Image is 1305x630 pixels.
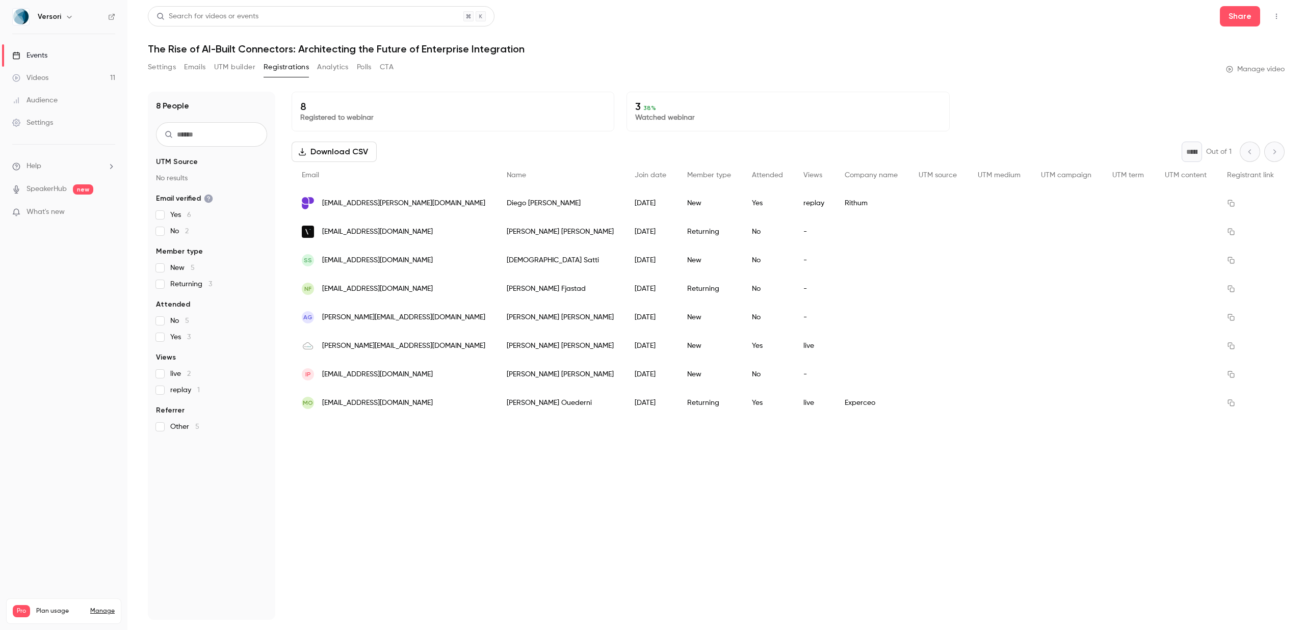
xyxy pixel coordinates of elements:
[677,246,742,275] div: New
[357,59,372,75] button: Polls
[497,332,624,360] div: [PERSON_NAME] [PERSON_NAME]
[302,197,314,209] img: rithum.com
[156,11,258,22] div: Search for videos or events
[73,184,93,195] span: new
[156,100,189,112] h1: 8 People
[302,340,314,352] img: mindcloudconnections.com
[1226,64,1285,74] a: Manage video
[185,317,189,324] span: 5
[742,360,794,389] div: No
[497,275,624,303] div: [PERSON_NAME] Fjastad
[302,172,319,179] span: Email
[742,217,794,246] div: No
[191,264,195,271] span: 5
[497,217,624,246] div: [PERSON_NAME] [PERSON_NAME]
[27,161,41,172] span: Help
[170,263,195,273] span: New
[36,607,84,615] span: Plan usage
[156,299,190,310] span: Attended
[322,284,433,294] span: [EMAIL_ADDRESS][DOMAIN_NAME]
[170,279,212,289] span: Returning
[834,189,908,217] div: Rithum
[156,173,267,183] p: No results
[793,303,834,332] div: -
[624,303,677,332] div: [DATE]
[635,172,666,179] span: Join date
[803,172,822,179] span: Views
[170,316,189,326] span: No
[624,217,677,246] div: [DATE]
[677,389,742,417] div: Returning
[170,422,199,432] span: Other
[300,113,606,123] p: Registered to webinar
[793,360,834,389] div: -
[38,12,61,22] h6: Versori
[303,398,313,407] span: MO
[677,217,742,246] div: Returning
[322,227,433,237] span: [EMAIL_ADDRESS][DOMAIN_NAME]
[687,172,731,179] span: Member type
[793,275,834,303] div: -
[793,189,834,217] div: replay
[677,303,742,332] div: New
[624,360,677,389] div: [DATE]
[643,104,656,112] span: 38 %
[793,389,834,417] div: live
[156,352,176,363] span: Views
[497,246,624,275] div: [DEMOGRAPHIC_DATA] Satti
[742,189,794,217] div: Yes
[156,246,203,257] span: Member type
[1041,172,1091,179] span: UTM campaign
[300,100,606,113] p: 8
[13,9,29,25] img: Versori
[90,607,115,615] a: Manage
[497,303,624,332] div: [PERSON_NAME] [PERSON_NAME]
[12,95,58,105] div: Audience
[156,157,267,432] section: facet-groups
[742,275,794,303] div: No
[742,303,794,332] div: No
[170,385,200,395] span: replay
[624,189,677,217] div: [DATE]
[303,313,312,322] span: AG
[27,184,67,195] a: SpeakerHub
[1227,172,1274,179] span: Registrant link
[187,370,191,377] span: 2
[13,605,30,617] span: Pro
[497,189,624,217] div: Diego [PERSON_NAME]
[507,172,526,179] span: Name
[208,281,212,288] span: 3
[978,172,1021,179] span: UTM medium
[677,189,742,217] div: New
[1206,147,1232,157] p: Out of 1
[624,332,677,360] div: [DATE]
[27,207,65,217] span: What's new
[148,43,1285,55] h1: The Rise of AI-Built Connectors: Architecting the Future of Enterprise Integration
[322,369,433,380] span: [EMAIL_ADDRESS][DOMAIN_NAME]
[170,210,191,220] span: Yes
[103,208,115,217] iframe: Noticeable Trigger
[624,246,677,275] div: [DATE]
[742,389,794,417] div: Yes
[793,246,834,275] div: -
[185,228,189,235] span: 2
[919,172,957,179] span: UTM source
[624,275,677,303] div: [DATE]
[304,256,312,265] span: SS
[184,59,205,75] button: Emails
[170,226,189,236] span: No
[752,172,783,179] span: Attended
[793,332,834,360] div: live
[845,172,898,179] span: Company name
[380,59,394,75] button: CTA
[12,161,115,172] li: help-dropdown-opener
[677,360,742,389] div: New
[793,217,834,246] div: -
[292,142,377,162] button: Download CSV
[322,198,485,209] span: [EMAIL_ADDRESS][PERSON_NAME][DOMAIN_NAME]
[497,389,624,417] div: [PERSON_NAME] Ouederni
[677,332,742,360] div: New
[742,246,794,275] div: No
[1220,6,1260,26] button: Share
[170,332,191,342] span: Yes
